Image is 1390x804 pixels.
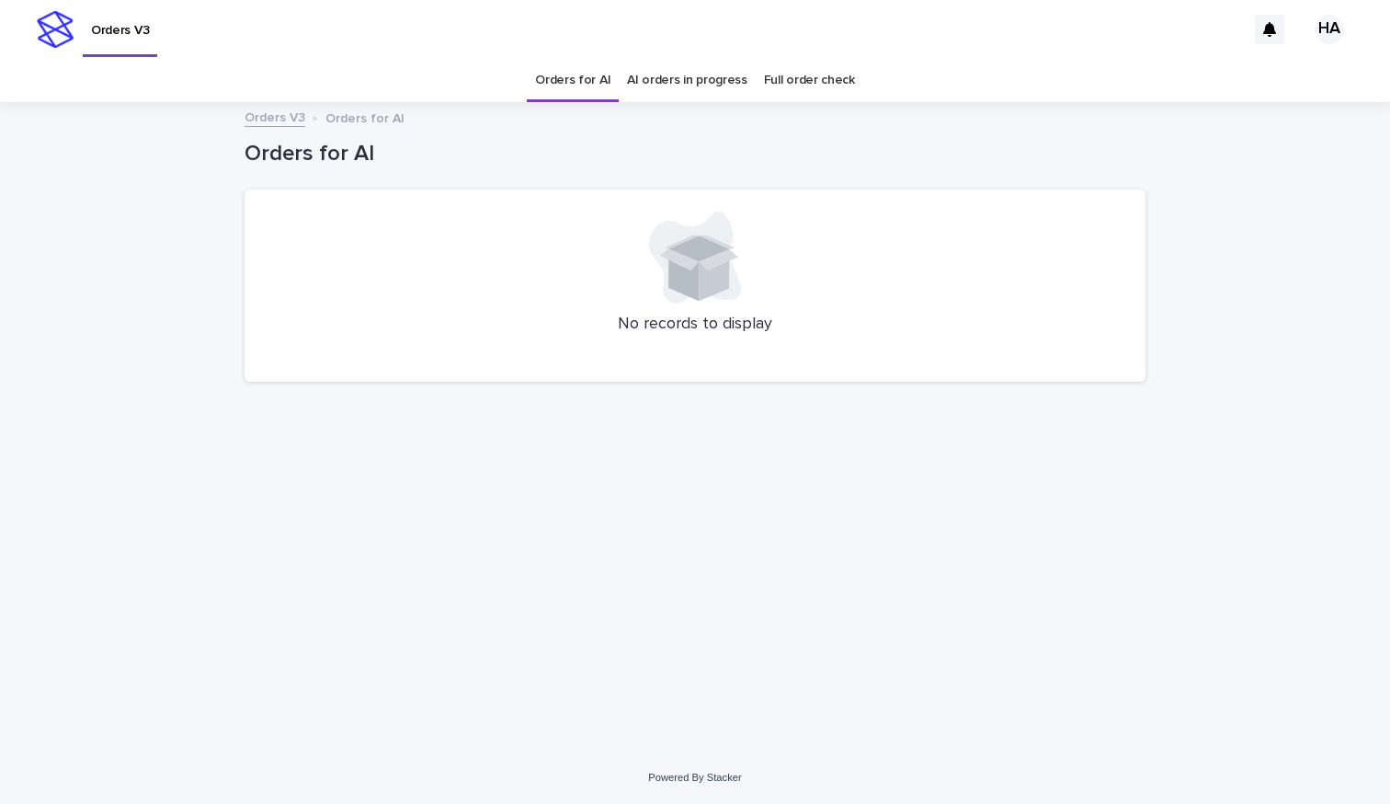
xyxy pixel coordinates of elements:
a: Orders for AI [535,59,610,102]
img: stacker-logo-s-only.png [37,11,74,48]
p: Orders for AI [325,107,404,127]
a: Full order check [764,59,855,102]
a: AI orders in progress [627,59,747,102]
h1: Orders for AI [245,141,1145,167]
div: HA [1315,15,1344,44]
a: Orders V3 [245,106,305,127]
p: No records to display [267,315,1123,335]
a: Powered By Stacker [648,772,741,783]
